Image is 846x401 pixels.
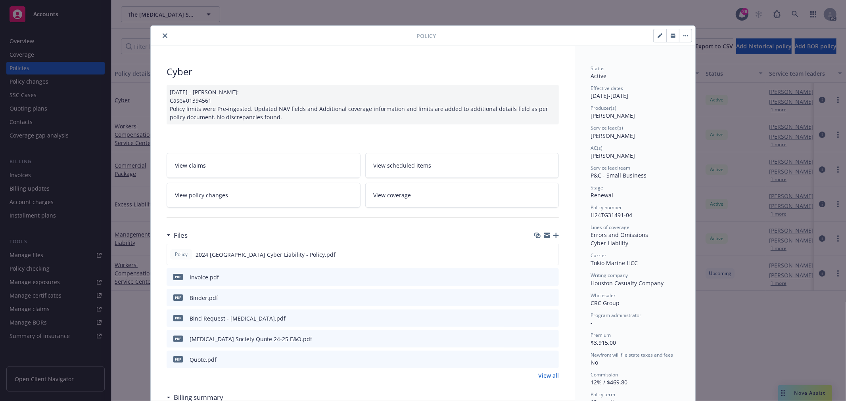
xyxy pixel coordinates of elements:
[549,273,556,281] button: preview file
[173,251,189,258] span: Policy
[591,332,611,338] span: Premium
[190,355,217,364] div: Quote.pdf
[591,112,635,119] span: [PERSON_NAME]
[591,152,635,159] span: [PERSON_NAME]
[549,314,556,323] button: preview file
[167,183,361,208] a: View policy changes
[190,314,286,323] div: Bind Request - [MEDICAL_DATA].pdf
[591,85,679,100] div: [DATE] - [DATE]
[591,65,604,72] span: Status
[536,355,542,364] button: download file
[416,32,436,40] span: Policy
[175,191,228,199] span: View policy changes
[591,252,606,259] span: Carrier
[591,391,615,398] span: Policy term
[591,378,627,386] span: 12% / $469.80
[591,124,623,131] span: Service lead(s)
[190,335,312,343] div: [MEDICAL_DATA] Society Quote 24-25 E&O.pdf
[536,314,542,323] button: download file
[190,294,218,302] div: Binder.pdf
[591,351,673,358] span: Newfront will file state taxes and fees
[549,355,556,364] button: preview file
[196,250,336,259] span: 2024 [GEOGRAPHIC_DATA] Cyber Liability - Policy.pdf
[536,294,542,302] button: download file
[591,85,623,92] span: Effective dates
[591,72,606,80] span: Active
[536,335,542,343] button: download file
[591,371,618,378] span: Commission
[591,145,602,151] span: AC(s)
[548,250,555,259] button: preview file
[167,85,559,124] div: [DATE] - [PERSON_NAME]: Case#01394561 Policy limits were Pre-ingested. Updated NAV fields and Add...
[167,153,361,178] a: View claims
[365,183,559,208] a: View coverage
[190,273,219,281] div: Invoice.pdf
[591,259,638,267] span: Tokio Marine HCC
[591,299,620,307] span: CRC Group
[591,184,603,191] span: Stage
[591,359,598,366] span: No
[167,230,188,241] div: Files
[591,191,613,199] span: Renewal
[536,273,542,281] button: download file
[591,132,635,139] span: [PERSON_NAME]
[175,161,206,170] span: View claims
[591,105,616,111] span: Producer(s)
[591,312,641,319] span: Program administrator
[374,191,411,199] span: View coverage
[173,356,183,362] span: pdf
[173,274,183,280] span: pdf
[365,153,559,178] a: View scheduled items
[591,224,629,231] span: Lines of coverage
[591,279,664,287] span: Houston Casualty Company
[591,164,630,171] span: Service lead team
[591,272,628,279] span: Writing company
[173,315,183,321] span: pdf
[591,204,622,211] span: Policy number
[591,231,679,239] div: Errors and Omissions
[535,250,542,259] button: download file
[538,371,559,380] a: View all
[549,335,556,343] button: preview file
[173,336,183,342] span: pdf
[374,161,432,170] span: View scheduled items
[160,31,170,40] button: close
[591,339,616,346] span: $3,915.00
[591,239,679,247] div: Cyber Liability
[167,65,559,78] div: Cyber
[549,294,556,302] button: preview file
[173,294,183,300] span: pdf
[591,172,646,179] span: P&C - Small Business
[591,211,632,219] span: H24TG31491-04
[174,230,188,241] h3: Files
[591,319,593,327] span: -
[591,292,616,299] span: Wholesaler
